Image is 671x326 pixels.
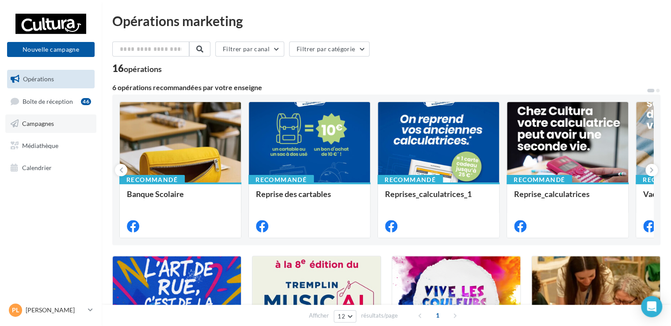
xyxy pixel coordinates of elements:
[215,42,284,57] button: Filtrer par canal
[124,65,162,73] div: opérations
[5,136,96,155] a: Médiathèque
[7,42,95,57] button: Nouvelle campagne
[127,189,184,199] span: Banque Scolaire
[361,311,398,320] span: résultats/page
[5,114,96,133] a: Campagnes
[5,159,96,177] a: Calendrier
[385,189,472,199] span: Reprises_calculatrices_1
[26,306,84,315] p: [PERSON_NAME]
[112,84,646,91] div: 6 opérations recommandées par votre enseigne
[81,98,91,105] div: 46
[5,70,96,88] a: Opérations
[7,302,95,318] a: PL [PERSON_NAME]
[377,175,443,185] div: Recommandé
[22,142,58,149] span: Médiathèque
[23,97,73,105] span: Boîte de réception
[507,175,572,185] div: Recommandé
[22,163,52,171] span: Calendrier
[338,313,345,320] span: 12
[334,310,356,322] button: 12
[119,175,185,185] div: Recommandé
[431,308,445,322] span: 1
[112,64,162,73] div: 16
[23,75,54,83] span: Opérations
[12,306,19,315] span: PL
[112,14,660,27] div: Opérations marketing
[514,189,590,199] span: Reprise_calculatrices
[248,175,314,185] div: Recommandé
[256,189,331,199] span: Reprise des cartables
[289,42,370,57] button: Filtrer par catégorie
[641,296,662,317] div: Open Intercom Messenger
[22,120,54,127] span: Campagnes
[309,311,329,320] span: Afficher
[5,92,96,111] a: Boîte de réception46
